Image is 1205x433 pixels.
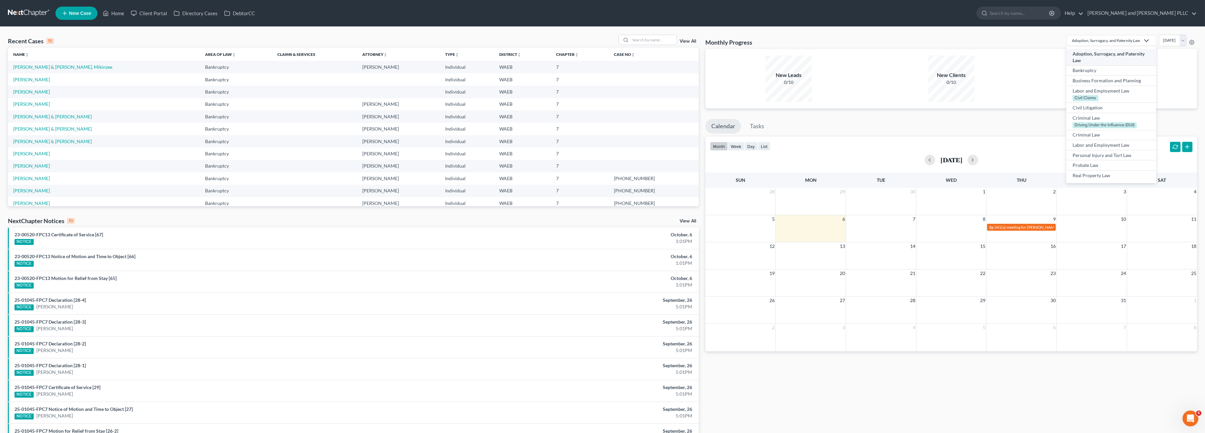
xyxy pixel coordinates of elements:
[1073,132,1150,138] div: Criminal Law
[36,325,73,332] a: [PERSON_NAME]
[357,147,440,160] td: [PERSON_NAME]
[13,89,50,95] a: [PERSON_NAME]
[357,110,440,123] td: [PERSON_NAME]
[1066,113,1156,130] a: Criminal Law Driving Under the Influence (DUI)
[471,303,692,310] div: 5:01PM
[1066,76,1156,86] a: Business Formation and Planning
[200,86,272,98] td: Bankruptcy
[200,160,272,172] td: Bankruptcy
[13,151,50,156] a: [PERSON_NAME]
[744,142,758,151] button: day
[200,147,272,160] td: Bankruptcy
[877,177,885,183] span: Tue
[1073,104,1150,111] div: Civil Litigation
[200,197,272,209] td: Bankruptcy
[805,177,817,183] span: Mon
[551,197,609,209] td: 7
[357,98,440,110] td: [PERSON_NAME]
[842,215,846,223] span: 6
[614,52,635,57] a: Case Nounfold_more
[551,73,609,86] td: 7
[736,177,745,183] span: Sun
[839,269,846,277] span: 20
[471,260,692,266] div: 1:01PM
[1183,411,1198,426] iframe: Intercom live chat
[680,219,696,223] a: View All
[609,172,699,184] td: [PHONE_NUMBER]
[1052,324,1056,332] span: 6
[1072,38,1140,43] div: Adoption, Surrogacy, and Paternity Law
[551,110,609,123] td: 7
[839,242,846,250] span: 13
[357,160,440,172] td: [PERSON_NAME]
[471,406,692,413] div: September, 26
[1066,150,1156,161] a: Personal Injury and Tort Law
[440,160,494,172] td: Individual
[551,98,609,110] td: 7
[982,324,986,332] span: 5
[15,232,103,237] a: 23-00520-FPC13 Certificate of Service [67]
[1073,67,1150,74] div: Bankruptcy
[1193,188,1197,196] span: 4
[471,413,692,419] div: 5:01PM
[494,123,551,135] td: WAEB
[25,53,29,57] i: unfold_more
[200,61,272,73] td: Bankruptcy
[440,86,494,98] td: Individual
[494,86,551,98] td: WAEB
[440,123,494,135] td: Individual
[1050,269,1056,277] span: 23
[471,362,692,369] div: September, 26
[13,163,50,169] a: [PERSON_NAME]
[232,53,236,57] i: unfold_more
[13,126,92,132] a: [PERSON_NAME] & [PERSON_NAME]
[680,39,696,44] a: View All
[744,119,770,134] a: Tasks
[705,38,752,46] h3: Monthly Progress
[494,160,551,172] td: WAEB
[15,254,135,259] a: 23-00520-FPC13 Notice of Motion and Time to Object [66]
[494,172,551,184] td: WAEB
[912,215,916,223] span: 7
[471,369,692,375] div: 5:01PM
[15,261,34,267] div: NOTICE
[471,238,692,245] div: 1:01PM
[551,86,609,98] td: 7
[15,348,34,354] div: NOTICE
[979,269,986,277] span: 22
[765,71,812,79] div: New Leads
[440,197,494,209] td: Individual
[357,135,440,147] td: [PERSON_NAME]
[1073,77,1150,84] div: Business Formation and Planning
[494,98,551,110] td: WAEB
[99,7,127,19] a: Home
[769,269,775,277] span: 19
[1073,172,1150,179] div: Real Property Law
[575,53,579,57] i: unfold_more
[15,384,100,390] a: 25-01045-FPC7 Certificate of Service [29]
[362,52,387,57] a: Attorneyunfold_more
[357,123,440,135] td: [PERSON_NAME]
[13,77,50,82] a: [PERSON_NAME]
[771,215,775,223] span: 5
[1123,188,1127,196] span: 3
[1190,215,1197,223] span: 11
[170,7,221,19] a: Directory Cases
[69,11,91,16] span: New Case
[15,363,86,368] a: 25-01045-FPC7 Declaration [28-1]
[494,135,551,147] td: WAEB
[13,138,92,144] a: [PERSON_NAME] & [PERSON_NAME]
[630,35,677,45] input: Search by name...
[15,283,34,289] div: NOTICE
[13,200,50,206] a: [PERSON_NAME]
[455,53,459,57] i: unfold_more
[940,156,962,163] h2: [DATE]
[1073,142,1150,148] div: Labor and Employment Law
[13,176,50,181] a: [PERSON_NAME]
[928,79,975,86] div: 0/10
[1073,95,1098,101] div: Civil Claims
[1073,152,1150,158] div: Personal Injury and Tort Law
[67,218,75,224] div: 10
[1066,140,1156,150] a: Labor and Employment Law
[36,303,73,310] a: [PERSON_NAME]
